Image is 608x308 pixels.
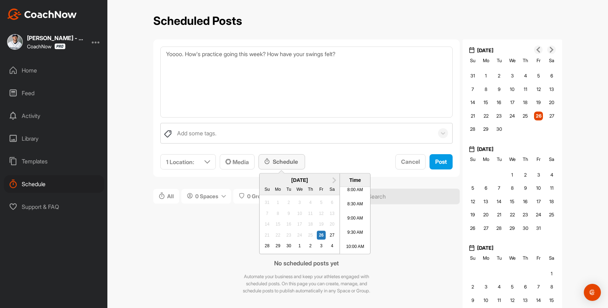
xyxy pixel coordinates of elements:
[327,209,337,218] div: Not available Saturday, September 13th, 2025
[465,69,560,136] div: month 2025-09
[523,199,528,204] span: 16
[481,224,490,233] div: Choose Monday, October 27th, 2025
[340,185,370,199] li: 8:00 AM
[484,199,488,204] span: 13
[523,99,528,105] span: 18
[495,112,503,121] div: Choose Tuesday, September 23rd, 2025
[220,154,255,169] button: Media
[481,125,490,134] div: Choose Monday, September 29th, 2025
[274,259,339,268] h3: No scheduled posts yet
[27,43,65,49] div: CoachNow
[511,284,514,290] span: 5
[468,112,477,121] div: Choose Sunday, September 21st, 2025
[284,220,293,229] div: Not available Tuesday, September 16th, 2025
[534,71,543,81] div: Choose Friday, September 5th, 2025
[495,98,503,107] div: Choose Tuesday, September 16th, 2025
[4,84,104,102] div: Feed
[508,155,517,164] div: We
[524,284,527,290] span: 6
[468,56,477,65] div: Su
[537,172,540,178] span: 3
[468,296,477,305] div: Choose Sunday, November 9th, 2025
[511,172,513,178] span: 1
[551,271,553,276] span: 1
[273,209,283,218] div: Not available Monday, September 8th, 2025
[295,231,304,240] div: Not available Wednesday, September 24th, 2025
[317,185,326,194] div: Fr
[534,45,543,54] button: Previous Month
[468,85,477,94] div: Choose Sunday, September 7th, 2025
[481,210,490,220] div: Choose Monday, October 20th, 2025
[327,185,337,194] div: Sa
[536,185,541,191] span: 10
[521,98,530,107] div: Choose Thursday, September 18th, 2025
[510,225,515,231] span: 29
[401,158,420,165] span: Cancel
[481,112,490,121] div: Choose Monday, September 22nd, 2025
[523,212,528,217] span: 23
[435,158,447,165] span: Post
[550,172,553,178] span: 4
[468,125,477,134] div: Choose Sunday, September 28th, 2025
[508,98,517,107] div: Choose Wednesday, September 17th, 2025
[495,197,503,206] div: Choose Tuesday, October 14th, 2025
[524,86,527,92] span: 11
[233,189,283,204] button: 0 Groups
[547,210,556,220] div: Choose Saturday, October 25th, 2025
[497,297,501,303] span: 11
[498,284,501,290] span: 4
[549,86,554,92] span: 13
[468,71,477,81] div: Choose Sunday, August 31st, 2025
[510,99,514,105] span: 17
[317,209,326,218] div: Not available Friday, September 12th, 2025
[534,171,543,180] div: Choose Friday, October 3rd, 2025
[497,212,501,217] span: 21
[537,86,541,92] span: 12
[534,112,543,121] div: Choose Friday, September 26th, 2025
[468,224,477,233] div: Choose Sunday, October 26th, 2025
[468,254,477,263] div: Su
[495,224,503,233] div: Choose Tuesday, October 28th, 2025
[317,231,326,240] div: Choose Friday, September 26th, 2025
[471,113,475,119] span: 21
[521,184,530,193] div: Choose Thursday, October 9th, 2025
[327,220,337,229] div: Not available Saturday, September 20th, 2025
[484,99,488,105] span: 15
[508,171,517,180] div: Choose Wednesday, October 1st, 2025
[524,172,527,178] span: 2
[536,297,541,303] span: 14
[468,155,477,164] div: Su
[508,224,517,233] div: Choose Wednesday, October 29th, 2025
[225,158,249,166] span: Media
[327,198,337,207] div: Not available Saturday, September 6th, 2025
[498,86,501,92] span: 9
[508,112,517,121] div: Choose Wednesday, September 24th, 2025
[534,197,543,206] div: Choose Friday, October 17th, 2025
[284,198,293,207] div: Not available Tuesday, September 2nd, 2025
[534,282,543,292] div: Choose Friday, November 7th, 2025
[481,296,490,305] div: Choose Monday, November 10th, 2025
[547,197,556,206] div: Choose Saturday, October 18th, 2025
[395,154,426,169] button: Cancel
[153,14,242,28] h2: Scheduled Posts
[584,284,601,301] div: Open Intercom Messenger
[468,98,477,107] div: Choose Sunday, September 14th, 2025
[508,184,517,193] div: Choose Wednesday, October 8th, 2025
[354,189,460,204] input: Search
[273,198,283,207] div: Not available Monday, September 1st, 2025
[547,155,556,164] div: Sa
[495,296,503,305] div: Choose Tuesday, November 11th, 2025
[534,184,543,193] div: Choose Friday, October 10th, 2025
[521,85,530,94] div: Choose Thursday, September 11th, 2025
[340,242,370,256] li: 10:00 AM
[550,284,553,290] span: 8
[181,189,231,204] button: 0 Spaces
[547,184,556,193] div: Choose Saturday, October 11th, 2025
[7,9,77,20] img: CoachNow
[534,98,543,107] div: Choose Friday, September 19th, 2025
[508,254,517,263] div: We
[262,209,272,218] div: Not available Sunday, September 7th, 2025
[511,73,514,79] span: 3
[495,254,503,263] div: Tu
[537,73,540,79] span: 5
